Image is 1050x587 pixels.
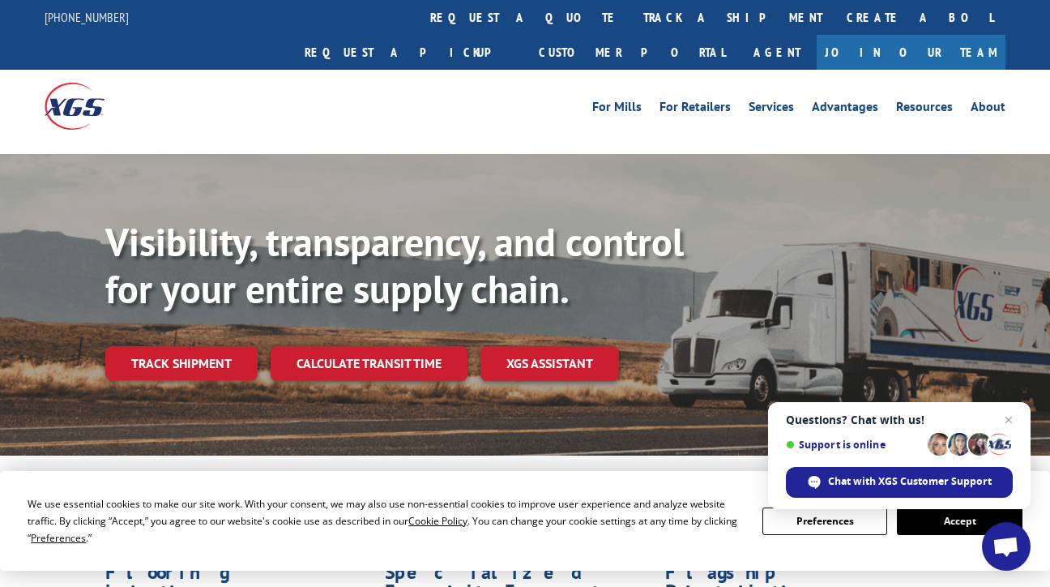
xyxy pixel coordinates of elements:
a: For Mills [592,101,642,118]
span: Preferences [31,531,86,545]
button: Preferences [762,508,887,535]
span: Cookie Policy [408,514,467,528]
button: Accept [897,508,1022,535]
b: Visibility, transparency, and control for your entire supply chain. [105,216,684,314]
a: Customer Portal [527,35,737,70]
a: Advantages [812,101,878,118]
span: Chat with XGS Customer Support [828,474,992,489]
a: Join Our Team [817,35,1005,70]
a: [PHONE_NUMBER] [45,9,129,25]
a: Resources [896,101,953,118]
a: Track shipment [105,346,258,380]
a: For Retailers [659,101,731,118]
a: Request a pickup [292,35,527,70]
span: Close chat [999,410,1018,430]
div: We use essential cookies to make our site work. With your consent, we may also use non-essential ... [28,495,743,546]
span: Questions? Chat with us! [786,413,1013,426]
div: Open chat [982,522,1031,571]
a: About [971,101,1005,118]
a: XGS ASSISTANT [480,346,619,381]
span: Support is online [786,439,922,451]
div: Chat with XGS Customer Support [786,467,1013,498]
a: Agent [737,35,817,70]
a: Calculate transit time [271,346,467,381]
a: Services [749,101,794,118]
